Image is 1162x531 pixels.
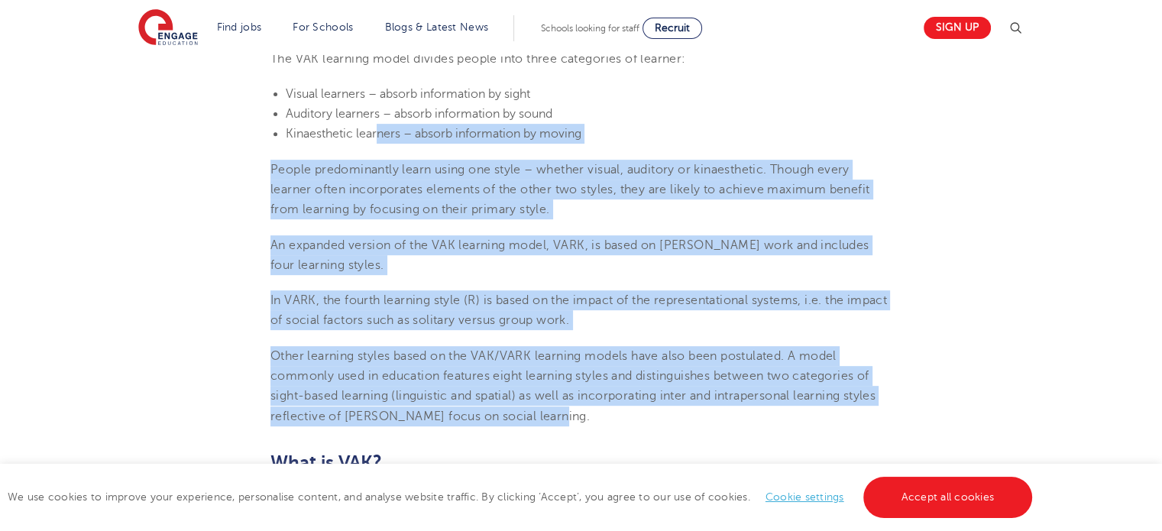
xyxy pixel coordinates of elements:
span: The VAK learning model divides people into three categories of learner: [270,52,685,66]
a: Find jobs [217,21,262,33]
span: Kinaesthetic learners – absorb information by moving [286,127,581,141]
span: An expanded version of the VAK learning model, VARK, is based on [PERSON_NAME] work and includes ... [270,238,869,272]
span: Other learning styles based on the VAK/VARK learning models have also been postulated. A model co... [270,349,876,423]
span: People predominantly learn using one style – whether visual, auditory or kinaesthetic. Though eve... [270,163,869,217]
span: Recruit [655,22,690,34]
a: Cookie settings [765,491,844,503]
h2: What is VAK? [270,449,892,475]
a: Recruit [642,18,702,39]
span: We use cookies to improve your experience, personalise content, and analyse website traffic. By c... [8,491,1036,503]
span: Auditory learners – absorb information by sound [286,107,552,121]
span: Schools looking for staff [541,23,639,34]
span: Visual learners – absorb information by sight [286,87,530,101]
a: Blogs & Latest News [385,21,489,33]
img: Engage Education [138,9,198,47]
a: Accept all cookies [863,477,1033,518]
span: In VARK, the fourth learning style (R) is based on the impact of the representational systems, i.... [270,293,887,327]
a: Sign up [924,17,991,39]
a: For Schools [293,21,353,33]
